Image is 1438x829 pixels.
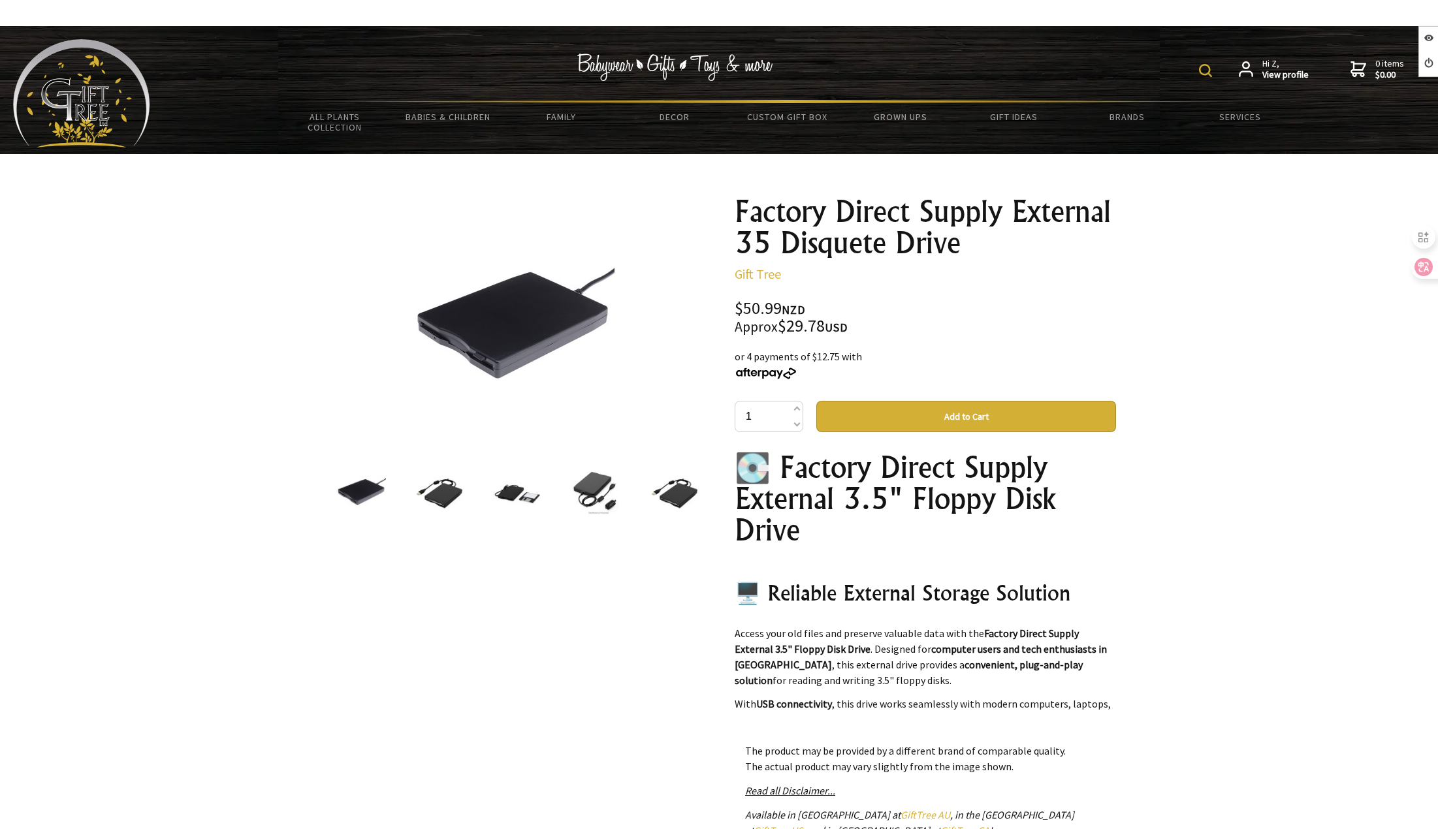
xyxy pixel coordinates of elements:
[735,642,1107,671] strong: computer users and tech enthusiasts in [GEOGRAPHIC_DATA]
[391,103,504,131] a: Babies & Children
[1070,103,1183,131] a: Brands
[735,625,1116,688] p: Access your old files and preserve valuable data with the . Designed for , this external drive pr...
[756,697,832,710] strong: USB connectivity
[571,467,621,516] img: Factory Direct Supply External 35 Disquete Drive
[1239,58,1309,81] a: Hi Z,View profile
[505,103,618,131] a: Family
[13,39,150,148] img: Babyware - Gifts - Toys and more...
[735,196,1116,258] h1: Factory Direct Supply External 35 Disquete Drive
[735,349,1116,380] div: or 4 payments of $12.75 with
[577,54,773,81] img: Babywear - Gifts - Toys & more
[735,300,1116,336] div: $50.99 $29.78
[745,784,835,797] a: Read all Disclaimer...
[816,401,1116,432] button: Add to Cart
[731,103,844,131] a: Custom Gift Box
[415,467,464,516] img: Factory Direct Supply External 35 Disquete Drive
[825,320,848,335] span: USD
[735,452,1116,546] h1: 💽 Factory Direct Supply External 3.5" Floppy Disk Drive
[782,302,805,317] span: NZD
[618,103,731,131] a: Decor
[957,103,1070,131] a: Gift Ideas
[901,808,950,821] a: GiftTree AU
[735,658,1083,687] strong: convenient, plug-and-play solution
[1262,69,1309,81] strong: View profile
[735,696,1116,759] p: With , this drive works seamlessly with modern computers, laptops, and desktops without requiring...
[735,368,797,379] img: Afterpay
[735,318,778,336] small: Approx
[735,577,1116,608] h2: 🖥️ Reliable External Storage Solution
[1375,57,1404,81] span: 0 items
[735,266,781,282] a: Gift Tree
[735,627,1079,655] strong: Factory Direct Supply External 3.5" Floppy Disk Drive
[411,221,615,425] img: Factory Direct Supply External 35 Disquete Drive
[1350,58,1404,81] a: 0 items$0.00
[650,467,699,516] img: Factory Direct Supply External 35 Disquete Drive
[1262,58,1309,81] span: Hi Z,
[1199,64,1212,77] img: product search
[1184,103,1297,131] a: Services
[1375,69,1404,81] strong: $0.00
[336,467,386,516] img: Factory Direct Supply External 35 Disquete Drive
[278,103,391,141] a: All Plants Collection
[844,103,957,131] a: Grown Ups
[493,467,543,516] img: Factory Direct Supply External 35 Disquete Drive
[745,743,1106,774] p: The product may be provided by a different brand of comparable quality. The actual product may va...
